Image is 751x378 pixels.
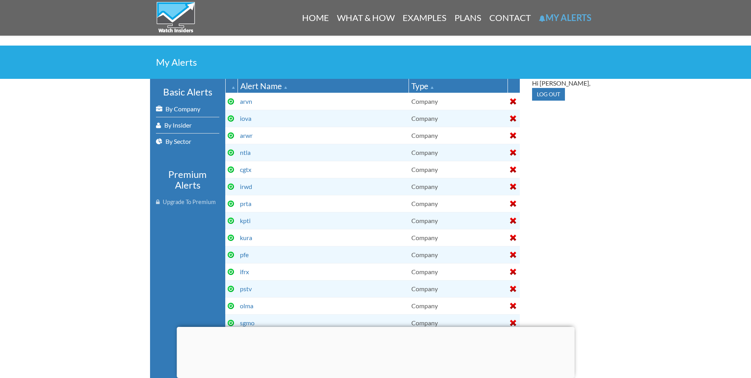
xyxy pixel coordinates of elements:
td: Company [409,195,508,212]
th: : Ascending sort applied, activate to apply a descending sort [225,79,238,93]
td: Company [409,229,508,246]
div: Hi [PERSON_NAME], [532,79,595,88]
td: Company [409,178,508,195]
a: cgtx [240,166,251,173]
th: Type: Ascending sort applied, activate to apply a descending sort [409,79,508,93]
a: By Company [156,101,219,117]
a: pfe [240,251,249,258]
td: Company [409,127,508,144]
td: Company [409,280,508,297]
td: Company [409,161,508,178]
td: Company [409,263,508,280]
a: irwd [240,183,252,190]
iframe: Advertisement [177,327,574,376]
a: arwr [240,132,253,139]
a: By Insider [156,117,219,133]
h3: Basic Alerts [156,87,219,97]
th: : No sort applied, activate to apply an ascending sort [508,79,520,93]
a: olma [240,302,253,309]
td: Company [409,110,508,127]
td: Company [409,314,508,331]
td: Company [409,144,508,161]
td: Company [409,297,508,314]
h2: My Alerts [156,57,595,67]
a: kpti [240,217,251,224]
div: Type [411,80,505,92]
a: sgmo [240,319,255,326]
a: Upgrade To Premium [156,194,219,210]
a: By Sector [156,134,219,149]
a: ntla [240,149,251,156]
h3: Premium Alerts [156,169,219,190]
td: Company [409,93,508,110]
input: Log out [532,88,565,101]
th: Alert Name: Ascending sort applied, activate to apply a descending sort [238,79,409,93]
a: arvn [240,97,252,105]
a: ifrx [240,268,249,275]
div: Alert Name [240,80,407,92]
td: Company [409,212,508,229]
a: prta [240,200,251,207]
a: iova [240,115,251,122]
td: Company [409,246,508,263]
a: kura [240,234,252,241]
a: pstv [240,285,252,292]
